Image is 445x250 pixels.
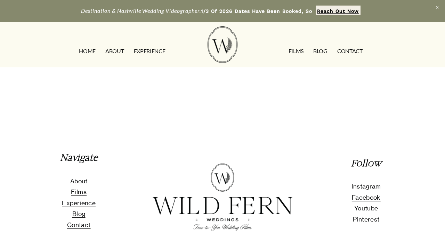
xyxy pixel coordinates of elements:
em: Follow [351,157,381,169]
span: Experience [62,199,96,207]
a: FILMS [289,45,304,57]
a: About [70,176,88,187]
a: ABOUT [105,45,124,57]
span: Instagram [351,183,381,190]
em: Navigate [60,152,98,164]
span: Blog [72,210,85,217]
a: Films [71,186,87,198]
a: Pinterest [353,214,379,225]
strong: Reach Out Now [317,8,359,14]
a: Blog [72,208,85,219]
a: Blog [313,45,327,57]
a: Contact [67,219,90,231]
a: Instagram [351,181,381,192]
a: CONTACT [337,45,363,57]
a: Reach Out Now [316,6,361,15]
a: EXPERIENCE [134,45,165,57]
span: Facebook [352,194,381,201]
a: Youtube [354,203,378,214]
span: Youtube [354,205,378,212]
a: Facebook [352,192,381,203]
span: About [70,177,88,185]
a: Experience [62,198,96,209]
a: HOME [79,45,96,57]
span: Contact [67,221,90,228]
span: Films [71,188,87,195]
span: Pinterest [353,216,379,223]
img: Wild Fern Weddings [208,26,237,63]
